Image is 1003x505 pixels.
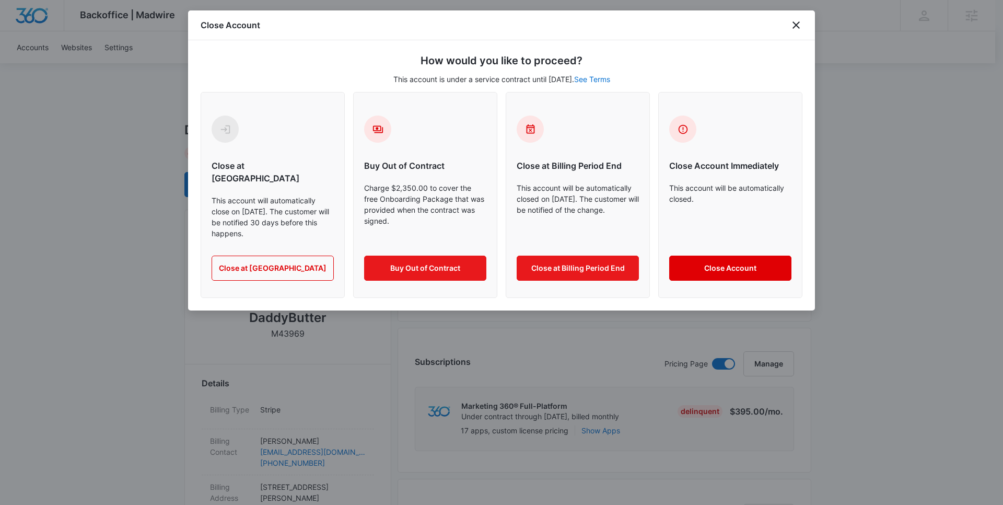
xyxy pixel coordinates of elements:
[517,159,639,172] h6: Close at Billing Period End
[364,159,486,172] h6: Buy Out of Contract
[669,182,791,239] p: This account will be automatically closed.
[517,182,639,239] p: This account will be automatically closed on [DATE]. The customer will be notified of the change.
[212,256,334,281] button: Close at [GEOGRAPHIC_DATA]
[201,19,260,31] h1: Close Account
[669,256,791,281] button: Close Account
[201,53,802,68] h5: How would you like to proceed?
[212,159,334,185] h6: Close at [GEOGRAPHIC_DATA]
[364,256,486,281] button: Buy Out of Contract
[790,19,802,31] button: close
[574,75,610,84] a: See Terms
[201,74,802,85] p: This account is under a service contract until [DATE].
[212,195,334,239] p: This account will automatically close on [DATE]. The customer will be notified 30 days before thi...
[364,182,486,239] p: Charge $2,350.00 to cover the free Onboarding Package that was provided when the contract was sig...
[517,256,639,281] button: Close at Billing Period End
[669,159,791,172] h6: Close Account Immediately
